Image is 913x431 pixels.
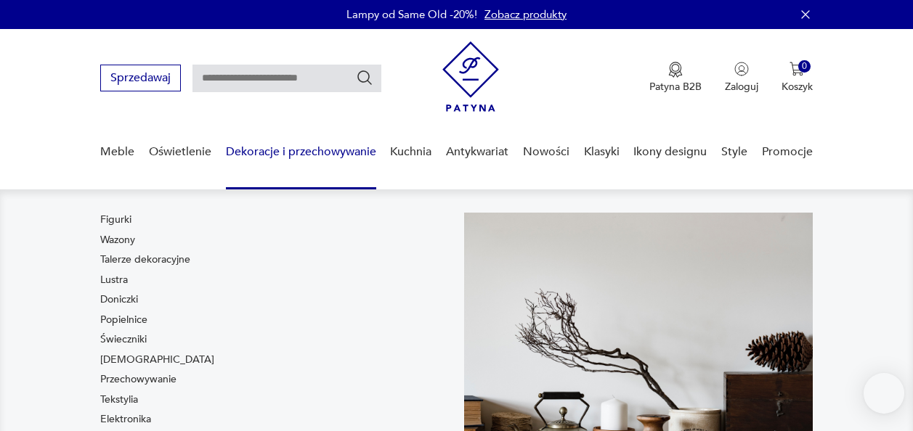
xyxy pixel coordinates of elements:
button: Patyna B2B [649,62,702,94]
iframe: Smartsupp widget button [864,373,904,414]
button: Szukaj [356,69,373,86]
a: Doniczki [100,292,138,307]
a: Ikony designu [633,124,707,180]
a: Przechowywanie [100,372,176,387]
a: Ikona medaluPatyna B2B [649,62,702,94]
a: Meble [100,124,134,180]
img: Ikona koszyka [790,62,804,76]
a: Dekoracje i przechowywanie [226,124,376,180]
button: Zaloguj [725,62,758,94]
p: Patyna B2B [649,80,702,94]
a: Sprzedawaj [100,74,181,84]
img: Ikonka użytkownika [734,62,749,76]
p: Zaloguj [725,80,758,94]
a: Style [721,124,747,180]
a: Promocje [762,124,813,180]
a: Antykwariat [446,124,508,180]
a: Klasyki [584,124,620,180]
a: [DEMOGRAPHIC_DATA] [100,353,214,367]
a: Kuchnia [390,124,431,180]
a: Oświetlenie [149,124,211,180]
button: 0Koszyk [782,62,813,94]
a: Zobacz produkty [484,7,567,22]
img: Patyna - sklep z meblami i dekoracjami vintage [442,41,499,112]
a: Lustra [100,273,128,287]
a: Świeczniki [100,332,147,347]
a: Figurki [100,213,131,227]
a: Nowości [523,124,569,180]
a: Talerze dekoracyjne [100,253,190,267]
p: Koszyk [782,80,813,94]
button: Sprzedawaj [100,65,181,91]
a: Popielnice [100,313,147,327]
a: Elektronika [100,412,151,427]
p: Lampy od Same Old -20%! [346,7,477,22]
div: 0 [798,60,811,73]
a: Tekstylia [100,393,138,407]
img: Ikona medalu [668,62,683,78]
a: Wazony [100,233,135,247]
